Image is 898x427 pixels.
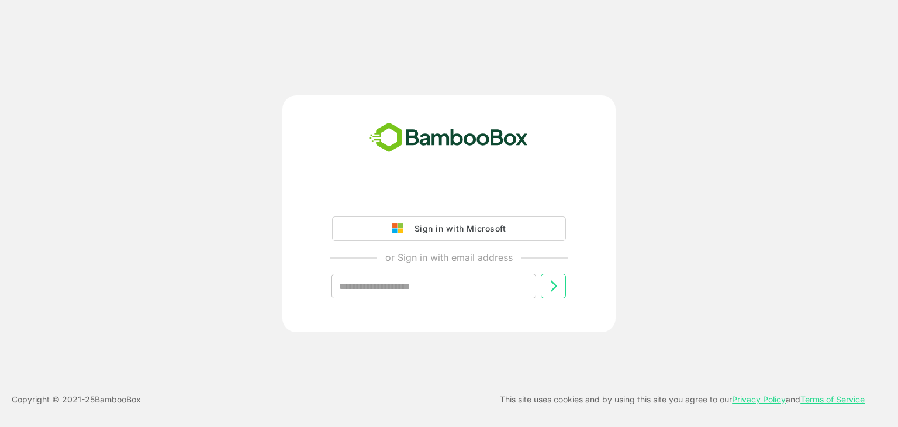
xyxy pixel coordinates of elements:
[800,394,865,404] a: Terms of Service
[409,221,506,236] div: Sign in with Microsoft
[500,392,865,407] p: This site uses cookies and by using this site you agree to our and
[385,250,513,264] p: or Sign in with email address
[732,394,786,404] a: Privacy Policy
[392,223,409,234] img: google
[12,392,141,407] p: Copyright © 2021- 25 BambooBox
[326,184,572,209] iframe: Sign in with Google Button
[363,119,534,157] img: bamboobox
[332,216,566,241] button: Sign in with Microsoft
